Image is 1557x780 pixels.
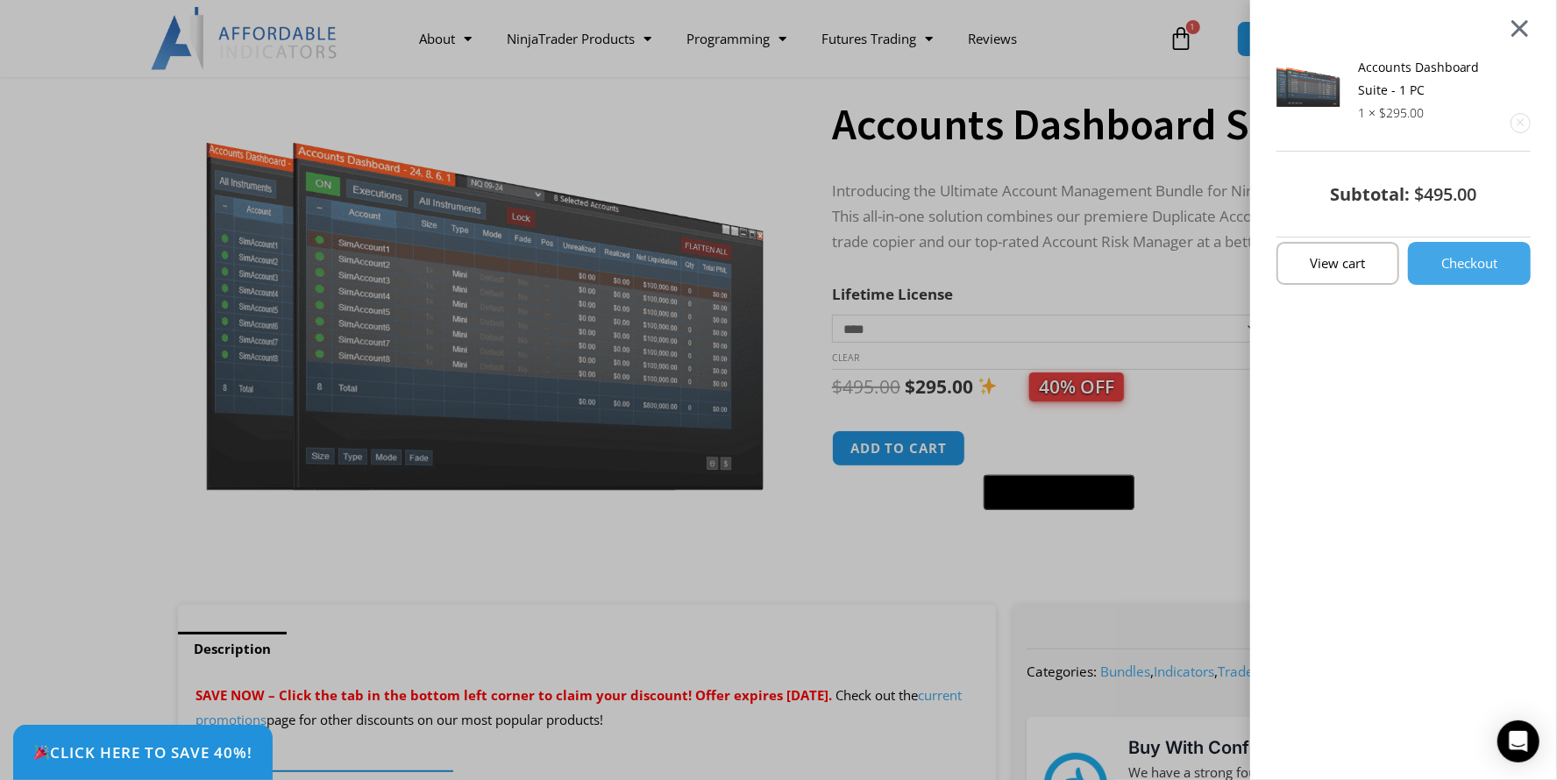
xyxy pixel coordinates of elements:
a: Accounts Dashboard Suite - 1 PC [1358,59,1480,98]
span: View cart [1311,257,1366,270]
span: Checkout [1441,257,1497,270]
div: Open Intercom Messenger [1497,720,1539,762]
span: 1 × [1358,104,1376,121]
a: Checkout [1408,242,1531,285]
bdi: 295.00 [1379,104,1424,121]
a: 🎉Click Here to save 40%! [13,725,273,780]
strong: Subtotal: [1331,182,1411,206]
span: $ [1415,182,1425,206]
a: View cart [1276,242,1399,285]
span: Click Here to save 40%! [33,745,252,760]
span: $ [1379,104,1386,121]
bdi: 495.00 [1415,182,1477,206]
img: Screenshot 2024-08-26 155710eeeee | Affordable Indicators – NinjaTrader [1276,56,1340,107]
button: Buy with GPay [984,475,1134,510]
img: 🎉 [34,745,49,760]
